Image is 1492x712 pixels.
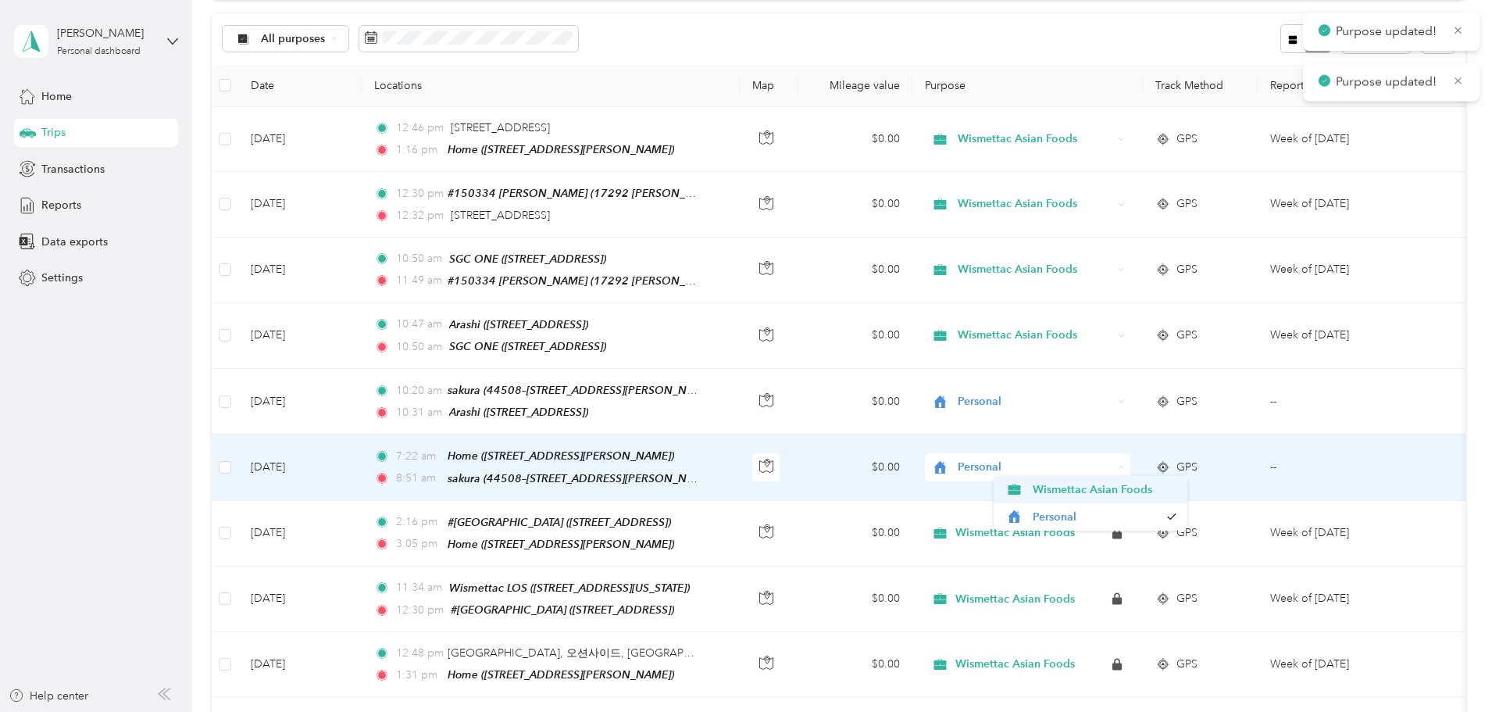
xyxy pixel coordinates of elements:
td: Week of August 25 2025 [1258,632,1408,697]
span: 12:30 pm [396,602,444,619]
span: GPS [1176,261,1198,278]
span: Reports [41,197,81,213]
td: [DATE] [238,501,362,567]
span: 8:51 am [396,470,441,487]
th: Locations [362,64,740,107]
span: 1:31 pm [396,667,441,684]
td: [DATE] [238,369,362,435]
span: 3:05 pm [396,535,441,553]
span: 11:49 am [396,272,441,289]
span: GPS [1176,459,1198,476]
div: [PERSON_NAME] [57,25,155,41]
td: $0.00 [798,501,912,567]
span: GPS [1176,524,1198,542]
span: 11:34 am [396,579,442,596]
span: Home ([STREET_ADDRESS][PERSON_NAME]) [448,668,674,681]
td: Week of August 25 2025 [1258,501,1408,567]
span: #[GEOGRAPHIC_DATA] ([STREET_ADDRESS]) [448,516,671,528]
span: GPS [1176,327,1198,344]
span: GPS [1176,656,1198,673]
td: [DATE] [238,435,362,500]
span: Home [41,88,72,105]
span: 10:20 am [396,382,441,399]
th: Report [1258,64,1408,107]
span: SGC ONE ([STREET_ADDRESS]) [449,340,606,352]
span: All purposes [261,34,326,45]
span: Home ([STREET_ADDRESS][PERSON_NAME]) [448,143,674,156]
span: Wismettac Asian Foods [958,327,1112,344]
span: sakura (44508–[STREET_ADDRESS][PERSON_NAME]) [448,384,716,397]
span: 10:31 am [396,404,442,421]
span: Arashi ([STREET_ADDRESS]) [449,318,588,331]
span: #150334 [PERSON_NAME] (17292 [PERSON_NAME] LLC) ([STREET_ADDRESS][PERSON_NAME]) [448,274,941,288]
td: [DATE] [238,238,362,303]
button: Help center [9,688,88,704]
td: [DATE] [238,172,362,237]
td: -- [1258,435,1408,500]
th: Date [238,64,362,107]
span: GPS [1176,131,1198,148]
span: Wismettac Asian Foods [955,657,1075,671]
span: Personal [958,393,1112,410]
span: Wismettac Asian Foods [1033,481,1177,498]
td: Week of September 1 2025 [1258,107,1408,172]
span: Wismettac LOS ([STREET_ADDRESS][US_STATE]) [449,581,690,594]
span: Personal [1033,509,1159,525]
td: [DATE] [238,632,362,697]
p: Purpose updated! [1336,22,1440,41]
span: [GEOGRAPHIC_DATA], 오션사이드, [GEOGRAPHIC_DATA] [448,646,740,660]
span: SGC ONE ([STREET_ADDRESS]) [449,252,606,265]
span: 10:50 am [396,250,442,267]
span: Settings [41,270,83,286]
td: Week of September 1 2025 [1258,172,1408,237]
div: Personal dashboard [57,47,141,56]
td: $0.00 [798,107,912,172]
th: Track Method [1143,64,1258,107]
span: Data exports [41,234,108,250]
span: 12:48 pm [396,645,441,662]
td: $0.00 [798,238,912,303]
span: GPS [1176,590,1198,607]
span: #150334 [PERSON_NAME] (17292 [PERSON_NAME] LLC) ([STREET_ADDRESS][PERSON_NAME]) [448,187,941,200]
td: Week of August 25 2025 [1258,567,1408,632]
td: $0.00 [798,632,912,697]
span: GPS [1176,195,1198,213]
span: Wismettac Asian Foods [955,592,1075,606]
span: Personal [958,459,1112,476]
span: [STREET_ADDRESS] [451,209,550,222]
span: sakura (44508–[STREET_ADDRESS][PERSON_NAME]) [448,472,716,485]
span: Arashi ([STREET_ADDRESS]) [449,406,588,418]
td: [DATE] [238,107,362,172]
iframe: Everlance-gr Chat Button Frame [1405,624,1492,712]
span: 12:32 pm [396,207,444,224]
span: 1:16 pm [396,141,441,159]
td: Week of September 1 2025 [1258,238,1408,303]
span: Wismettac Asian Foods [958,131,1112,148]
span: Transactions [41,161,105,177]
th: Map [740,64,798,107]
td: [DATE] [238,567,362,632]
span: Home ([STREET_ADDRESS][PERSON_NAME]) [448,449,674,462]
td: -- [1258,369,1408,435]
span: [STREET_ADDRESS] [451,121,550,134]
td: [DATE] [238,303,362,369]
th: Mileage value [798,64,912,107]
span: Trips [41,124,66,141]
span: GPS [1176,393,1198,410]
td: $0.00 [798,172,912,237]
span: 10:50 am [396,338,442,356]
span: Wismettac Asian Foods [955,526,1075,540]
p: Purpose updated! [1336,73,1440,92]
span: Wismettac Asian Foods [958,195,1112,213]
span: 12:46 pm [396,120,444,137]
th: Purpose [912,64,1143,107]
span: 7:22 am [396,448,441,465]
span: 2:16 pm [396,513,441,531]
span: #[GEOGRAPHIC_DATA] ([STREET_ADDRESS]) [451,603,674,616]
td: Week of September 1 2025 [1258,303,1408,369]
span: 10:47 am [396,316,442,333]
td: $0.00 [798,567,912,632]
span: 12:30 pm [396,185,441,202]
span: Wismettac Asian Foods [958,261,1112,278]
